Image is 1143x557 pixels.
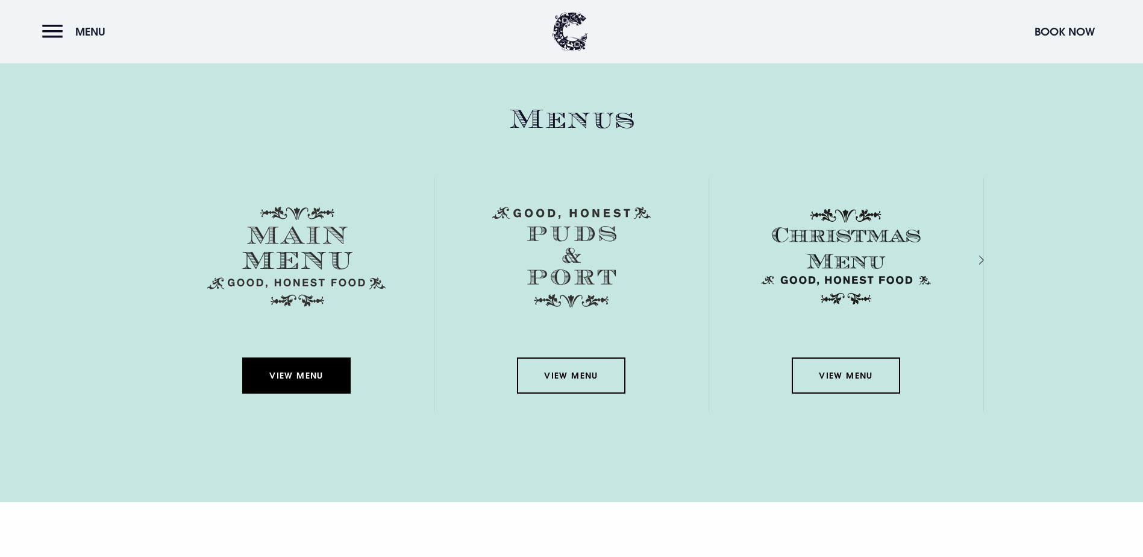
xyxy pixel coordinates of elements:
a: View Menu [792,357,900,394]
button: Menu [42,19,111,45]
button: Book Now [1029,19,1101,45]
img: Menu puds and port [492,207,651,308]
a: View Menu [242,357,351,394]
div: Next slide [963,251,974,269]
img: Christmas Menu SVG [757,207,935,307]
img: Clandeboye Lodge [552,12,588,51]
a: View Menu [517,357,625,394]
h2: Menus [160,104,984,136]
span: Menu [75,25,105,39]
img: Menu main menu [207,207,386,307]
